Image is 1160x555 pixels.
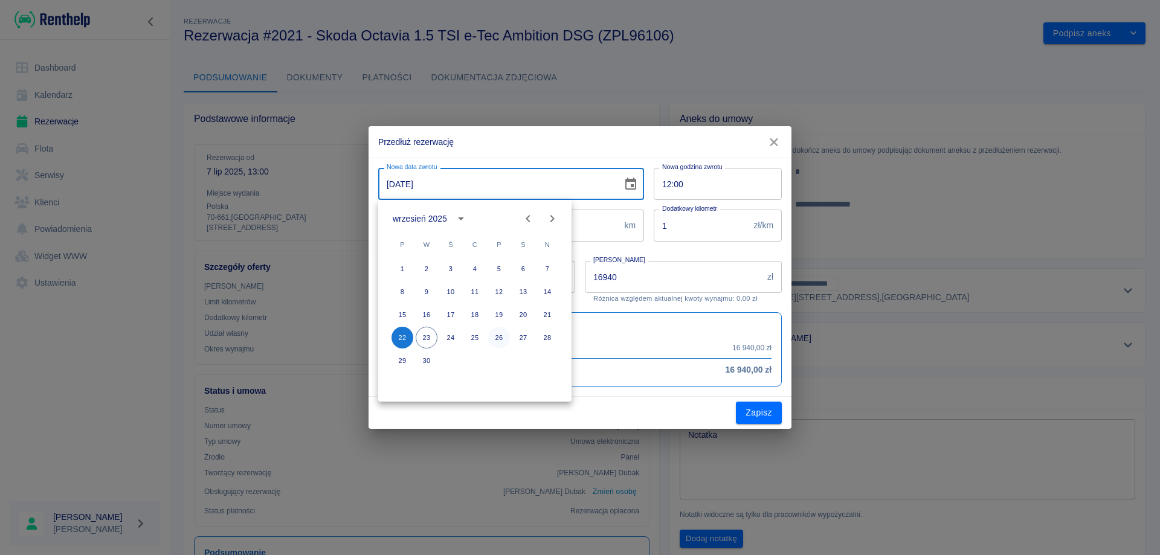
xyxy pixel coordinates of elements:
span: czwartek [464,233,486,257]
button: 30 [416,350,437,371]
button: 29 [391,350,413,371]
button: 5 [488,258,510,280]
label: Nowa godzina zwrotu [662,162,723,172]
button: 22 [391,327,413,348]
button: 27 [512,327,534,348]
button: 8 [391,281,413,303]
button: 24 [440,327,462,348]
div: wrzesień 2025 [393,213,447,225]
h2: Przedłuż rezerwację [369,126,791,158]
p: zł [767,271,773,283]
p: km [624,219,636,232]
button: 21 [536,304,558,326]
button: Choose date, selected date is 22 wrz 2025 [619,172,643,196]
button: Previous month [516,207,540,231]
h6: 16 940,00 zł [726,364,772,376]
span: niedziela [536,233,558,257]
button: calendar view is open, switch to year view [451,208,471,229]
button: 17 [440,304,462,326]
span: poniedziałek [391,233,413,257]
p: zł/km [754,219,773,232]
button: 11 [464,281,486,303]
button: 4 [464,258,486,280]
span: piątek [488,233,510,257]
button: 10 [440,281,462,303]
p: Różnica względem aktualnej kwoty wynajmu: 0,00 zł [593,295,773,303]
button: 20 [512,304,534,326]
label: Dodatkowy kilometr [662,204,717,213]
label: Nowa data zwrotu [387,162,437,172]
button: 14 [536,281,558,303]
input: Kwota wynajmu od początkowej daty, nie samego aneksu. [585,261,762,293]
button: 18 [464,304,486,326]
h6: Podsumowanie [388,322,772,335]
button: 7 [536,258,558,280]
span: środa [440,233,462,257]
button: 15 [391,304,413,326]
button: 28 [536,327,558,348]
button: 1 [391,258,413,280]
span: wtorek [416,233,437,257]
button: 6 [512,258,534,280]
button: 16 [416,304,437,326]
input: DD-MM-YYYY [378,168,614,200]
p: 16 940,00 zł [732,342,772,353]
input: hh:mm [654,168,773,200]
button: 9 [416,281,437,303]
button: 26 [488,327,510,348]
button: 23 [416,327,437,348]
span: sobota [512,233,534,257]
button: 3 [440,258,462,280]
label: [PERSON_NAME] [593,255,645,265]
button: 12 [488,281,510,303]
button: 13 [512,281,534,303]
button: Next month [540,207,564,231]
button: 2 [416,258,437,280]
button: Zapisz [736,402,782,424]
button: 19 [488,304,510,326]
button: 25 [464,327,486,348]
